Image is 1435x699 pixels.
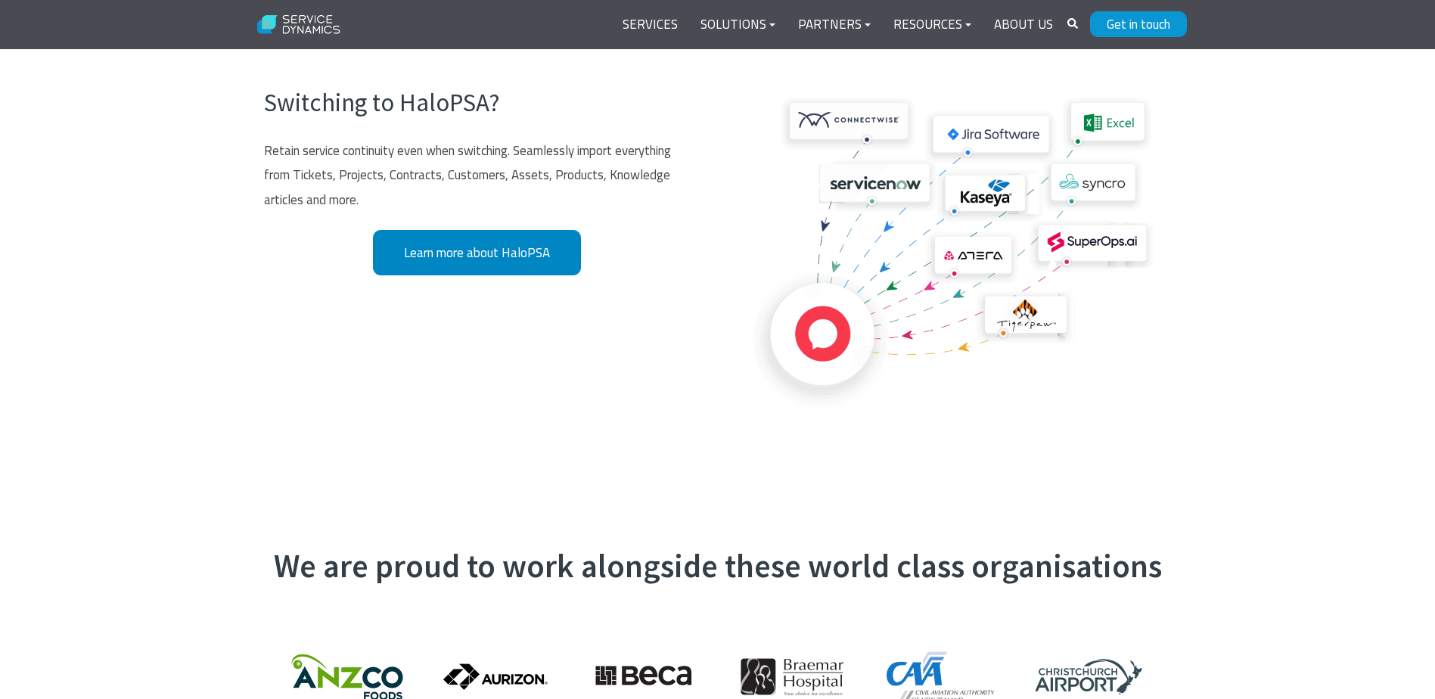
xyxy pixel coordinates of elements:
a: Resources [882,7,983,43]
a: Learn more about HaloPSA [373,230,581,276]
a: Partners [787,7,882,43]
a: Services [611,7,689,43]
a: Get in touch [1090,11,1187,37]
div: Navigation Menu [611,7,1064,43]
a: About Us [983,7,1064,43]
h2: We are proud to work alongside these world class organisations [264,547,1172,586]
p: Retain service continuity even when switching. Seamlessly import everything from Tickets, Project... [264,138,691,212]
h3: Switching to HaloPSA? [264,85,691,120]
img: Service Dynamics Logo - White [249,5,349,45]
a: Solutions [689,7,787,43]
img: new-integration-graphic-1024x805 [744,85,1171,421]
